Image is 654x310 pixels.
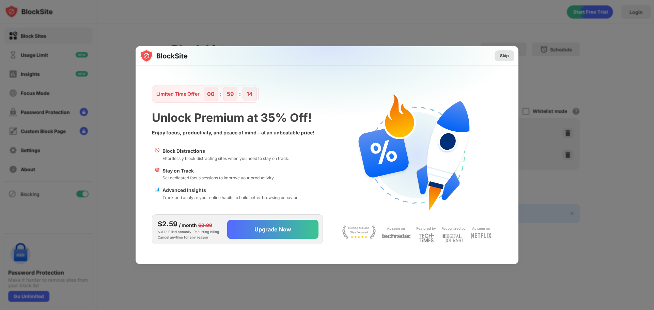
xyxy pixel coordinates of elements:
[179,222,197,229] div: / month
[442,233,464,244] img: light-digital-journal.svg
[198,222,212,229] div: $3.99
[158,219,222,240] div: $31.12 Billed annually. Recurring billing. Cancel anytime for any reason
[158,219,177,229] div: $2.59
[416,225,436,232] div: Featured by
[500,52,509,59] div: Skip
[418,233,434,243] img: light-techtimes.svg
[254,226,291,233] div: Upgrade Now
[381,233,411,239] img: light-techradar.svg
[471,233,492,239] img: light-netflix.svg
[140,46,523,181] img: gradient.svg
[162,194,298,201] div: Track and analyze your online habits to build better browsing behavior.
[387,225,405,232] div: As seen on
[155,186,160,201] div: 📊
[162,186,298,194] div: Advanced Insights
[342,225,376,239] img: light-stay-focus.svg
[441,225,466,232] div: Recognized by
[472,225,490,232] div: As seen on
